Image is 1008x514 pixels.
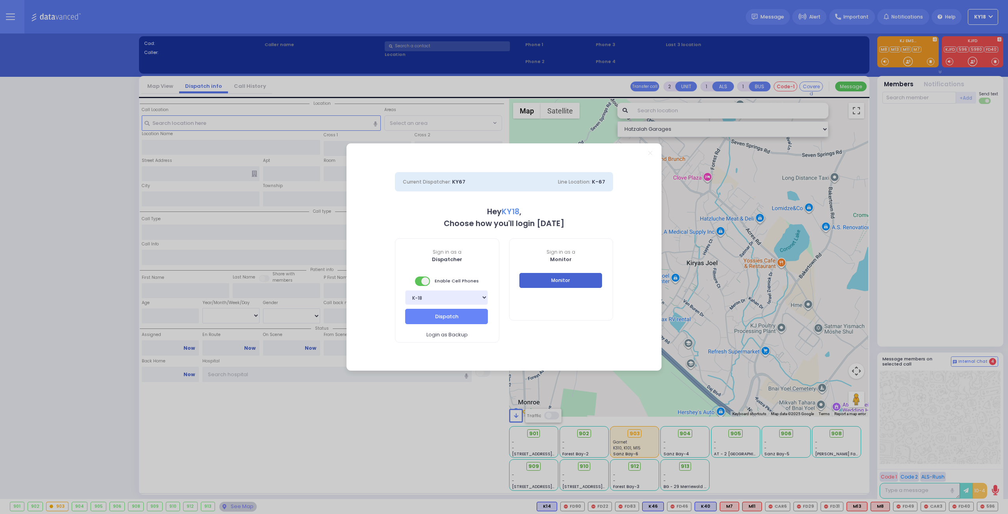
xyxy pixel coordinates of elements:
b: Hey , [487,206,521,217]
span: Enable Cell Phones [415,276,479,287]
span: KY18 [502,206,519,217]
b: Choose how you'll login [DATE] [444,218,564,229]
button: Dispatch [405,309,488,324]
span: K-67 [592,178,605,186]
b: Dispatcher [432,256,462,263]
button: Monitor [519,273,602,288]
span: Sign in as a [395,249,499,256]
span: Sign in as a [510,249,613,256]
span: Login as Backup [426,331,468,339]
span: KY67 [452,178,465,186]
b: Monitor [550,256,572,263]
a: Close [648,151,652,155]
span: Line Location: [558,178,591,185]
span: Current Dispatcher: [403,178,451,185]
